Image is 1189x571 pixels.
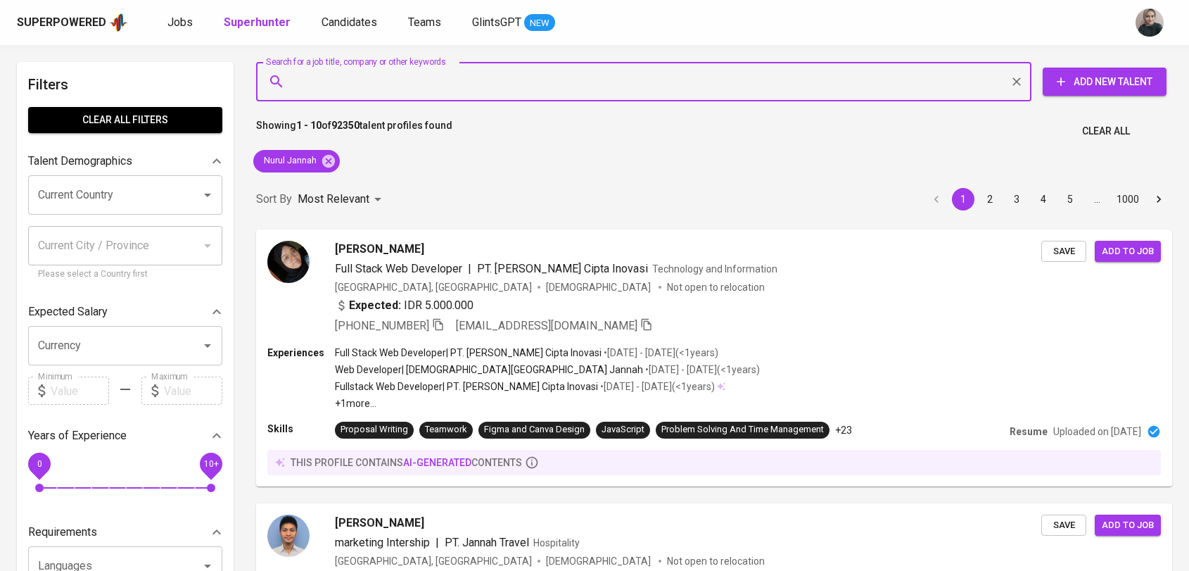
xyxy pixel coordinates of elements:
[435,534,439,551] span: |
[546,280,653,294] span: [DEMOGRAPHIC_DATA]
[1112,188,1143,211] button: Go to page 1000
[322,15,377,29] span: Candidates
[602,423,644,437] div: JavaScript
[1048,244,1079,260] span: Save
[1043,68,1166,96] button: Add New Talent
[1095,241,1161,263] button: Add to job
[1041,515,1086,537] button: Save
[952,188,974,211] button: page 1
[524,16,555,30] span: NEW
[1010,425,1048,439] p: Resume
[335,280,532,294] div: [GEOGRAPHIC_DATA], [GEOGRAPHIC_DATA]
[1136,8,1164,37] img: rani.kulsum@glints.com
[39,111,211,129] span: Clear All filters
[598,379,715,394] p: • [DATE] - [DATE] ( <1 years )
[253,154,325,168] span: Nurul Jannah
[298,191,369,208] p: Most Relevant
[331,120,360,131] b: 92350
[643,363,760,377] p: • [DATE] - [DATE] ( <1 years )
[1054,73,1155,91] span: Add New Talent
[28,107,222,133] button: Clear All filters
[425,423,467,437] div: Teamwork
[349,297,401,314] b: Expected:
[335,396,760,410] p: +1 more ...
[546,554,653,568] span: [DEMOGRAPHIC_DATA]
[1076,118,1136,144] button: Clear All
[335,536,430,549] span: marketing Intership
[51,377,109,405] input: Value
[224,14,293,32] a: Superhunter
[28,303,108,320] p: Expected Salary
[167,14,196,32] a: Jobs
[298,187,386,213] div: Most Relevant
[28,147,222,175] div: Talent Demographics
[17,12,128,33] a: Superpoweredapp logo
[109,12,128,33] img: app logo
[445,536,529,549] span: PT. Jannah Travel
[198,336,217,356] button: Open
[1032,188,1055,211] button: Go to page 4
[335,363,643,377] p: Web Developer | [DEMOGRAPHIC_DATA][GEOGRAPHIC_DATA] Jannah
[256,118,452,144] p: Showing of talent profiles found
[335,241,424,258] span: [PERSON_NAME]
[835,423,852,437] p: +23
[533,537,580,548] span: Hospitality
[37,459,42,469] span: 0
[17,15,106,31] div: Superpowered
[341,423,408,437] div: Proposal Writing
[456,319,637,332] span: [EMAIL_ADDRESS][DOMAIN_NAME]
[198,185,217,205] button: Open
[1082,123,1130,140] span: Clear All
[335,554,532,568] div: [GEOGRAPHIC_DATA], [GEOGRAPHIC_DATA]
[1007,72,1026,92] button: Clear
[979,188,1001,211] button: Go to page 2
[1102,517,1154,534] span: Add to job
[28,427,127,444] p: Years of Experience
[267,241,310,283] img: 749e15e101bac18f7d5b3b506208317c.jpg
[291,456,522,470] p: this profile contains contents
[1041,241,1086,263] button: Save
[203,459,218,469] span: 10+
[267,515,310,557] img: 75963cdc11194ac616f54e1ba4e19b21.jpg
[652,263,777,275] span: Technology and Information
[472,15,521,29] span: GlintsGPT
[28,153,132,170] p: Talent Demographics
[602,346,718,360] p: • [DATE] - [DATE] ( <1 years )
[1095,515,1161,537] button: Add to job
[1086,192,1108,206] div: …
[408,14,444,32] a: Teams
[38,268,212,282] p: Please select a Country first
[28,298,222,326] div: Expected Salary
[468,261,471,277] span: |
[661,423,824,437] div: Problem Solving And Time Management
[403,457,471,468] span: AI-generated
[267,422,335,436] p: Skills
[256,191,292,208] p: Sort By
[1053,425,1141,439] p: Uploaded on [DATE]
[28,524,97,541] p: Requirements
[164,377,222,405] input: Value
[335,262,462,275] span: Full Stack Web Developer
[28,518,222,546] div: Requirements
[335,297,473,314] div: IDR 5.000.000
[1059,188,1081,211] button: Go to page 5
[335,319,429,332] span: [PHONE_NUMBER]
[296,120,322,131] b: 1 - 10
[923,188,1172,211] nav: pagination navigation
[408,15,441,29] span: Teams
[472,14,555,32] a: GlintsGPT NEW
[1147,188,1170,211] button: Go to next page
[1048,517,1079,534] span: Save
[256,230,1172,487] a: [PERSON_NAME]Full Stack Web Developer|PT. [PERSON_NAME] Cipta InovasiTechnology and Information[G...
[322,14,380,32] a: Candidates
[1005,188,1028,211] button: Go to page 3
[477,262,648,275] span: PT. [PERSON_NAME] Cipta Inovasi
[267,346,335,360] p: Experiences
[335,515,424,532] span: [PERSON_NAME]
[224,15,291,29] b: Superhunter
[335,346,602,360] p: Full Stack Web Developer | PT. [PERSON_NAME] Cipta Inovasi
[335,379,598,394] p: Fullstack Web Developer | PT. [PERSON_NAME] Cipta Inovasi
[667,554,765,568] p: Not open to relocation
[484,423,585,437] div: Figma and Canva Design
[28,422,222,450] div: Years of Experience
